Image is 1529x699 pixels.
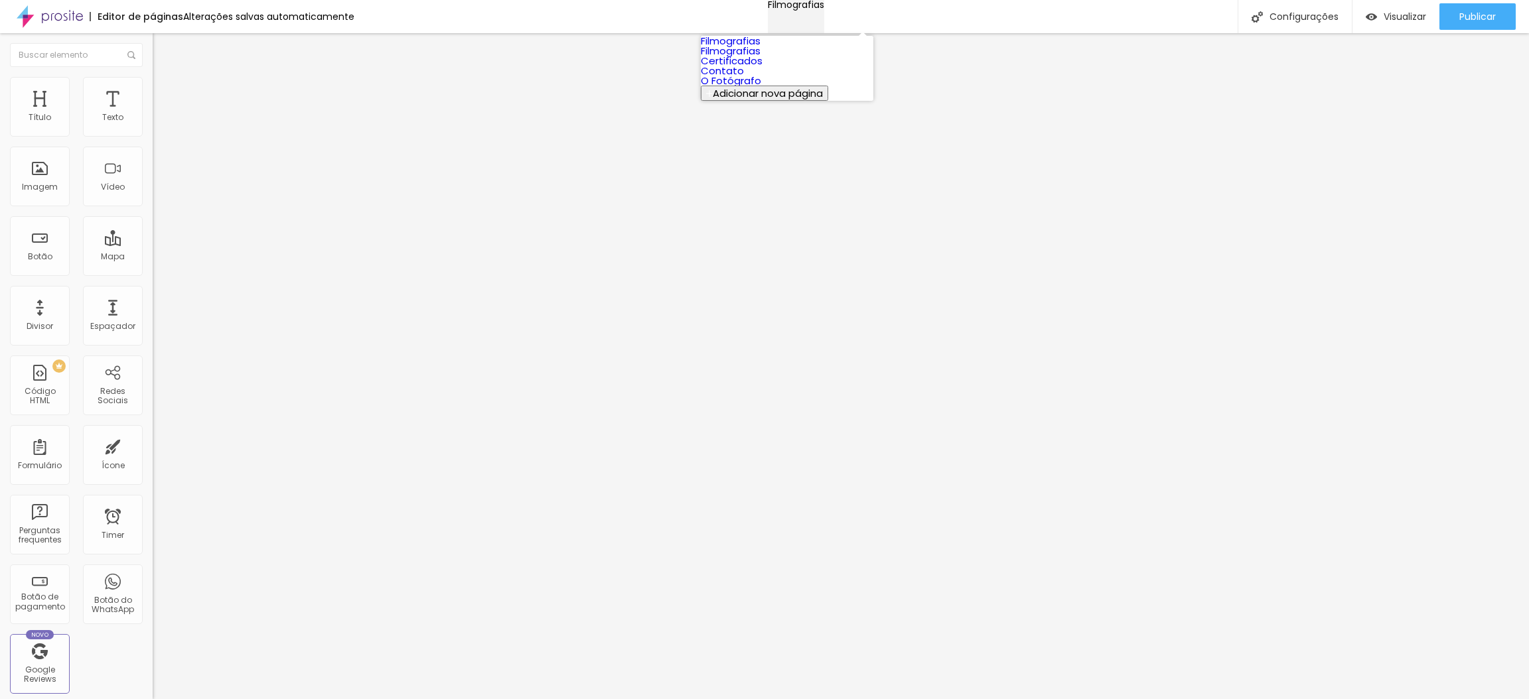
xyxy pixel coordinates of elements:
[26,630,54,639] div: Novo
[713,86,823,100] span: Adicionar nova página
[701,34,761,48] a: Filmografias
[29,113,51,122] div: Título
[701,86,828,101] button: Adicionar nova página
[90,12,183,21] div: Editor de páginas
[102,461,125,470] div: Ícone
[1384,11,1426,22] span: Visualizar
[102,531,124,540] div: Timer
[1439,3,1516,30] button: Publicar
[102,113,123,122] div: Texto
[701,44,761,58] a: Filmografias
[1366,11,1377,23] img: view-1.svg
[101,252,125,261] div: Mapa
[86,596,139,615] div: Botão do WhatsApp
[13,592,66,611] div: Botão de pagamento
[28,252,52,261] div: Botão
[10,43,143,67] input: Buscar elemento
[127,51,135,59] img: Icone
[701,54,763,68] a: Certificados
[13,665,66,684] div: Google Reviews
[101,182,125,192] div: Vídeo
[13,526,66,545] div: Perguntas frequentes
[18,461,62,470] div: Formulário
[86,387,139,406] div: Redes Sociais
[183,12,354,21] div: Alterações salvas automaticamente
[22,182,58,192] div: Imagem
[1252,11,1263,23] img: Icone
[153,33,1529,699] iframe: Editor
[701,74,761,88] a: O Fotógrafo
[27,322,53,331] div: Divisor
[701,64,744,78] a: Contato
[13,387,66,406] div: Código HTML
[1459,11,1496,22] span: Publicar
[90,322,135,331] div: Espaçador
[1352,3,1439,30] button: Visualizar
